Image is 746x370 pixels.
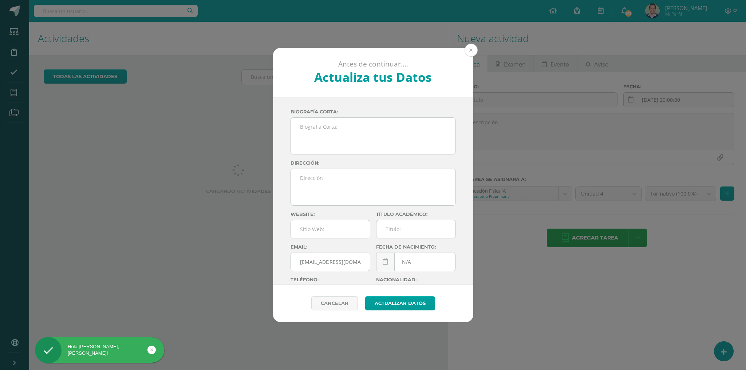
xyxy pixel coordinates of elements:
[311,296,358,310] a: Cancelar
[35,343,164,357] div: Hola [PERSON_NAME], [PERSON_NAME]!
[292,60,454,69] p: Antes de continuar....
[376,212,456,217] label: Título académico:
[376,277,456,282] label: Nacionalidad:
[291,244,370,250] label: Email:
[291,160,456,166] label: Dirección:
[365,296,435,310] button: Actualizar datos
[376,253,455,271] input: Fecha de Nacimiento:
[291,220,370,238] input: Sitio Web:
[376,220,455,238] input: Titulo:
[376,244,456,250] label: Fecha de nacimiento:
[291,212,370,217] label: Website:
[291,109,456,114] label: Biografía corta:
[291,253,370,271] input: Correo Electronico:
[291,277,370,282] label: Teléfono:
[292,69,454,85] h2: Actualiza tus Datos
